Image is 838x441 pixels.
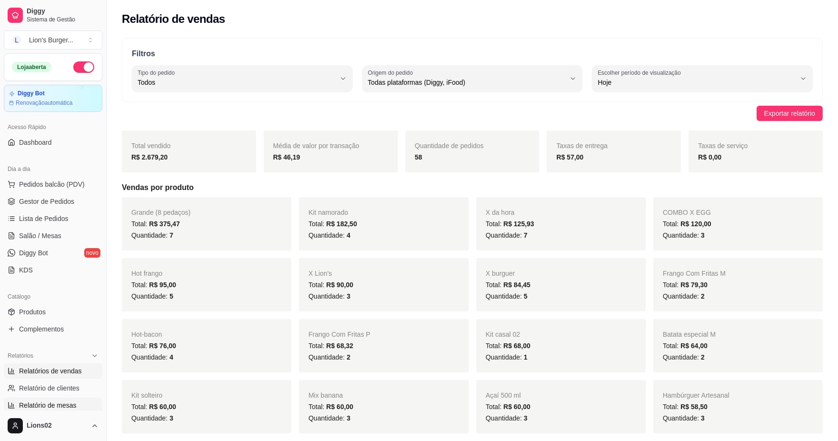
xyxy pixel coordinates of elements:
span: Quantidade: [131,414,173,422]
span: 4 [346,231,350,239]
span: Todos [138,78,335,87]
div: Acesso Rápido [4,120,102,135]
span: Frango Com Fritas M [663,270,726,277]
span: Quantidade: [308,292,350,300]
strong: 58 [415,153,423,161]
span: Total: [308,403,353,411]
span: R$ 79,30 [680,281,708,289]
span: Quantidade: [486,231,528,239]
p: Filtros [132,48,813,60]
button: Select a team [4,30,102,50]
label: Escolher período de visualização [598,69,684,77]
span: Açaí 500 ml [486,391,521,399]
span: Hoje [598,78,796,87]
span: Quantidade: [308,231,350,239]
span: Total: [486,220,534,228]
span: Kit casal 02 [486,331,520,338]
span: R$ 90,00 [326,281,354,289]
div: Loja aberta [12,62,51,72]
span: Quantidade: [663,231,705,239]
h2: Relatório de vendas [122,11,225,27]
article: Diggy Bot [18,90,45,97]
span: Sistema de Gestão [27,16,99,23]
span: Quantidade: [308,414,350,422]
label: Tipo do pedido [138,69,178,77]
strong: R$ 46,19 [273,153,300,161]
span: Frango Com Fritas P [308,331,370,338]
span: Batata especial M [663,331,716,338]
span: Total: [663,403,708,411]
span: 7 [169,231,173,239]
a: Dashboard [4,135,102,150]
span: Quantidade: [131,292,173,300]
a: Relatório de clientes [4,381,102,396]
label: Origem do pedido [368,69,416,77]
span: 3 [346,292,350,300]
span: Relatórios [8,352,33,360]
span: R$ 120,00 [680,220,711,228]
span: Diggy [27,7,99,16]
span: Total: [486,281,531,289]
a: Complementos [4,321,102,337]
span: Quantidade de pedidos [415,142,484,150]
span: R$ 60,00 [503,403,531,411]
a: Relatórios de vendas [4,363,102,379]
span: 2 [346,353,350,361]
span: Exportar relatório [764,108,815,119]
span: Quantidade: [486,292,528,300]
span: 5 [169,292,173,300]
span: X Lion's [308,270,332,277]
span: Total: [131,220,180,228]
a: Produtos [4,304,102,320]
span: Quantidade: [663,414,705,422]
span: R$ 58,50 [680,403,708,411]
span: 3 [524,414,528,422]
span: Quantidade: [663,353,705,361]
a: KDS [4,262,102,278]
span: Relatórios de vendas [19,366,82,376]
h5: Vendas por produto [122,182,823,193]
span: Salão / Mesas [19,231,61,241]
span: 1 [524,353,528,361]
span: R$ 375,47 [149,220,180,228]
span: Todas plataformas (Diggy, iFood) [368,78,566,87]
a: Gestor de Pedidos [4,194,102,209]
span: Taxas de entrega [556,142,607,150]
span: Relatório de mesas [19,401,77,410]
span: Total: [663,281,708,289]
span: Hambúrguer Artesanal [663,391,730,399]
button: Lions02 [4,414,102,437]
span: R$ 68,00 [503,342,531,350]
span: Kit namorado [308,209,348,216]
a: Diggy Botnovo [4,245,102,261]
a: DiggySistema de Gestão [4,4,102,27]
strong: R$ 0,00 [698,153,721,161]
button: Pedidos balcão (PDV) [4,177,102,192]
a: Diggy BotRenovaçãoautomática [4,85,102,112]
span: Total: [663,342,708,350]
span: Quantidade: [663,292,705,300]
span: Total: [308,220,357,228]
div: Dia a dia [4,161,102,177]
span: 7 [524,231,528,239]
span: Quantidade: [131,353,173,361]
span: Total: [131,342,176,350]
span: 3 [701,231,705,239]
span: Hot-bacon [131,331,162,338]
a: Lista de Pedidos [4,211,102,226]
button: Tipo do pedidoTodos [132,65,353,92]
span: X da hora [486,209,515,216]
span: Hot frango [131,270,162,277]
span: Taxas de serviço [698,142,748,150]
span: Total: [663,220,711,228]
span: Quantidade: [486,353,528,361]
div: Lion's Burger ... [29,35,73,45]
span: Média de valor por transação [273,142,359,150]
strong: R$ 57,00 [556,153,583,161]
button: Exportar relatório [757,106,823,121]
span: Produtos [19,307,46,317]
span: Quantidade: [486,414,528,422]
span: Quantidade: [131,231,173,239]
span: Mix banana [308,391,343,399]
span: Relatório de clientes [19,383,79,393]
